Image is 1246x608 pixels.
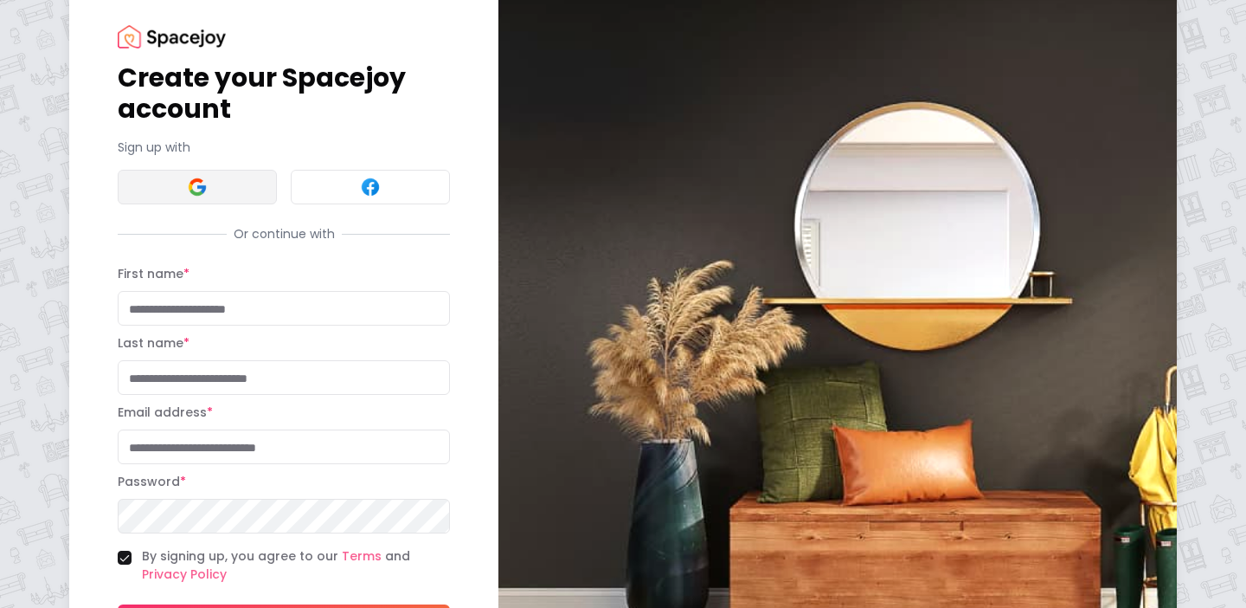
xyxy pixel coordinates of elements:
a: Privacy Policy [142,566,227,583]
h1: Create your Spacejoy account [118,62,450,125]
label: Email address [118,404,213,421]
label: First name [118,265,189,282]
a: Terms [342,547,382,565]
p: Sign up with [118,139,450,156]
img: Facebook signin [360,177,381,197]
img: Spacejoy Logo [118,25,226,49]
img: Google signin [187,177,208,197]
span: Or continue with [227,225,342,243]
label: Last name [118,334,189,352]
label: By signing up, you agree to our and [142,547,450,584]
label: Password [118,473,186,490]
